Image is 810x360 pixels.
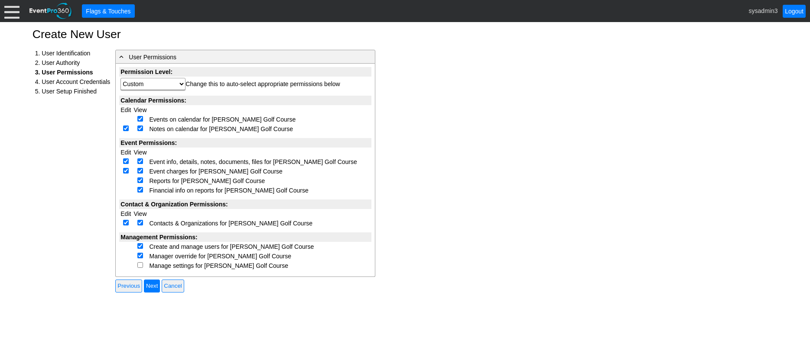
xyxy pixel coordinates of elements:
[119,77,371,91] td: Change this to auto-select appropriate permissions below
[120,201,228,208] b: Contact & Organization Permissions:
[28,1,73,21] img: EventPro360
[120,68,172,75] b: Permission Level:
[148,219,372,228] td: Contacts & Organizations for [PERSON_NAME] Golf Course
[132,209,148,219] td: View
[148,157,372,167] td: Event info, details, notes, documents, files for [PERSON_NAME] Golf Course
[148,186,372,195] td: Financial info on reports for [PERSON_NAME] Golf Course
[35,88,97,95] span: 5. User Setup Finished
[84,6,132,16] span: Flags & Touches
[749,7,778,14] span: sysadmin3
[117,52,373,61] div: User Permissions
[120,234,197,241] b: Management Permissions:
[144,280,160,292] input: Next
[33,29,778,40] h1: Create New User
[120,139,177,146] b: Event Permissions:
[115,280,142,292] input: Previous
[35,78,111,85] span: 4. User Account Credentials
[119,105,132,115] td: Edit
[129,54,176,61] span: User Permissions
[35,69,93,76] span: 3. User Permissions
[119,209,132,219] td: Edit
[4,3,20,19] div: Menu: Click or 'Crtl+M' to toggle menu open/close
[162,280,184,292] input: Cancel
[119,148,132,157] td: Edit
[84,7,132,16] span: Flags & Touches
[120,97,186,104] b: Calendar Permissions:
[132,148,148,157] td: View
[148,115,372,124] td: Events on calendar for [PERSON_NAME] Golf Course
[148,261,372,270] td: Manage settings for [PERSON_NAME] Golf Course
[35,50,91,57] span: 1. User Identification
[148,124,372,134] td: Notes on calendar for [PERSON_NAME] Golf Course
[132,105,148,115] td: View
[148,251,372,261] td: Manager override for [PERSON_NAME] Golf Course
[148,242,372,251] td: Create and manage users for [PERSON_NAME] Golf Course
[783,5,806,18] a: Logout
[148,176,372,186] td: Reports for [PERSON_NAME] Golf Course
[148,167,372,176] td: Event charges for [PERSON_NAME] Golf Course
[35,59,80,66] span: 2. User Authority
